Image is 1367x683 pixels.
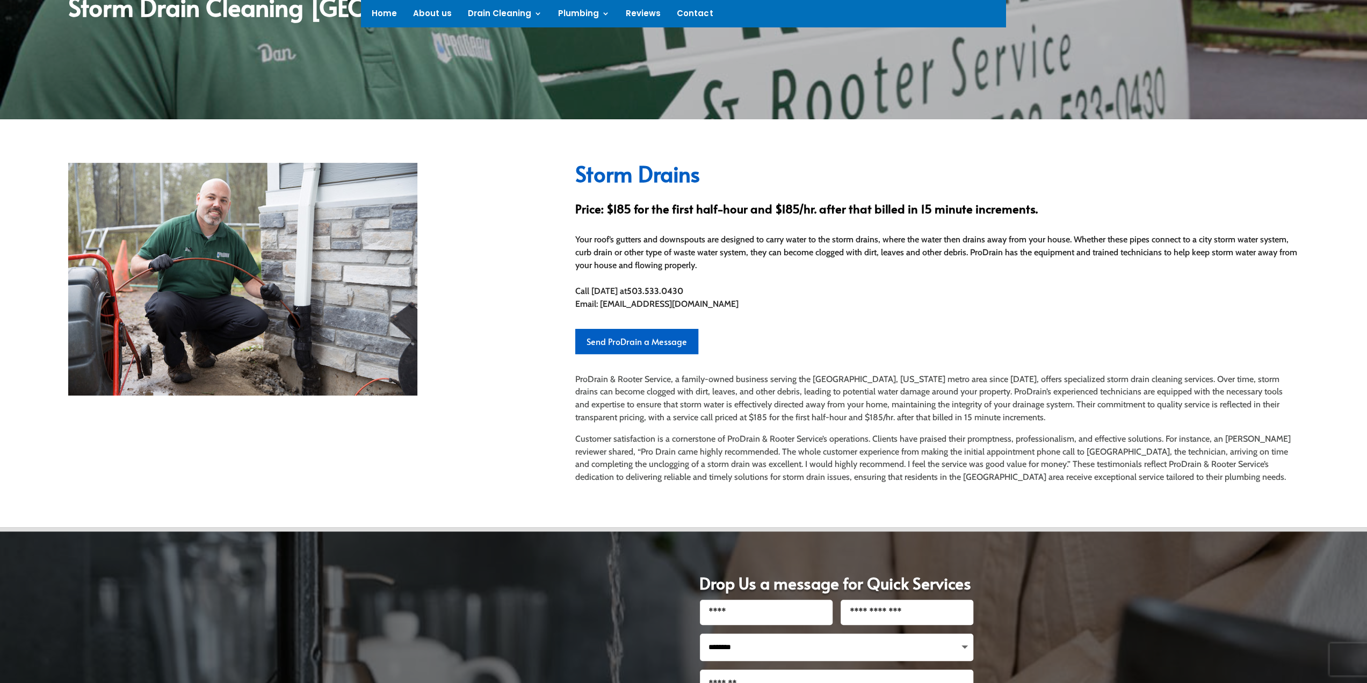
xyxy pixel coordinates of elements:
img: _MG_4137 copy [68,163,417,396]
a: Reviews [626,10,661,21]
a: Send ProDrain a Message [575,329,698,354]
span: Call [DATE] at [575,286,627,296]
h2: Storm Drains [575,163,1299,190]
a: Home [372,10,397,21]
p: ProDrain & Rooter Service, a family-owned business serving the [GEOGRAPHIC_DATA], [US_STATE] metr... [575,373,1299,433]
a: Contact [677,10,713,21]
a: Plumbing [558,10,610,21]
a: About us [413,10,452,21]
p: Customer satisfaction is a cornerstone of ProDrain & Rooter Service’s operations. Clients have pr... [575,433,1299,484]
p: Your roof’s gutters and downspouts are designed to carry water to the storm drains, where the wat... [575,233,1299,272]
strong: 503.533.0430 [627,286,683,296]
span: Email: [EMAIL_ADDRESS][DOMAIN_NAME] [575,299,739,309]
h1: Drop Us a message for Quick Services [699,575,973,600]
h3: Price: $185 for the first half-hour and $185/hr. after that billed in 15 minute increments. [575,203,1299,220]
a: Drain Cleaning [468,10,542,21]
